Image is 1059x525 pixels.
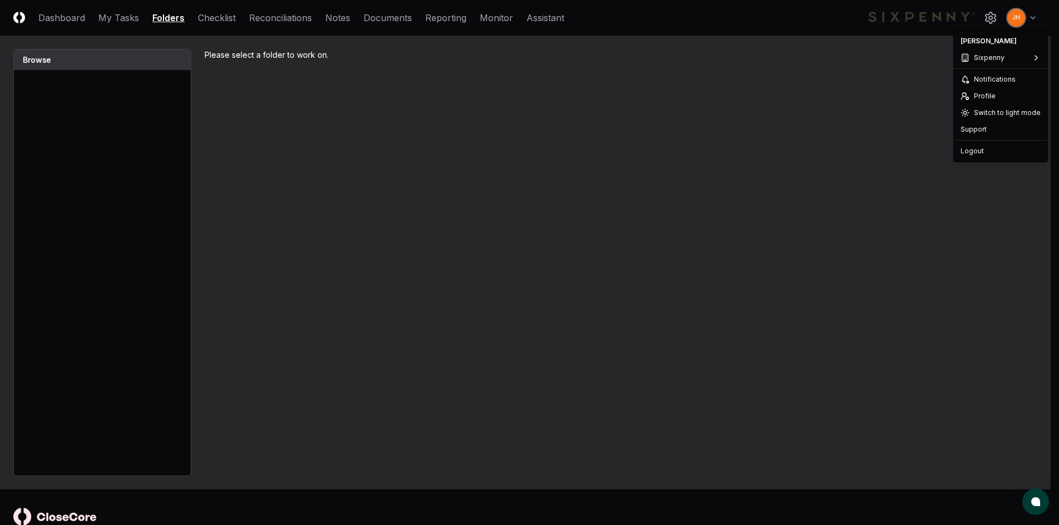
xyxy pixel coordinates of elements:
span: Sixpenny [974,53,1005,63]
a: Notifications [956,71,1045,88]
div: Logout [956,143,1045,159]
div: Support [956,121,1045,138]
a: Profile [956,88,1045,104]
div: [PERSON_NAME] [956,33,1045,49]
div: Switch to light mode [956,104,1045,121]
